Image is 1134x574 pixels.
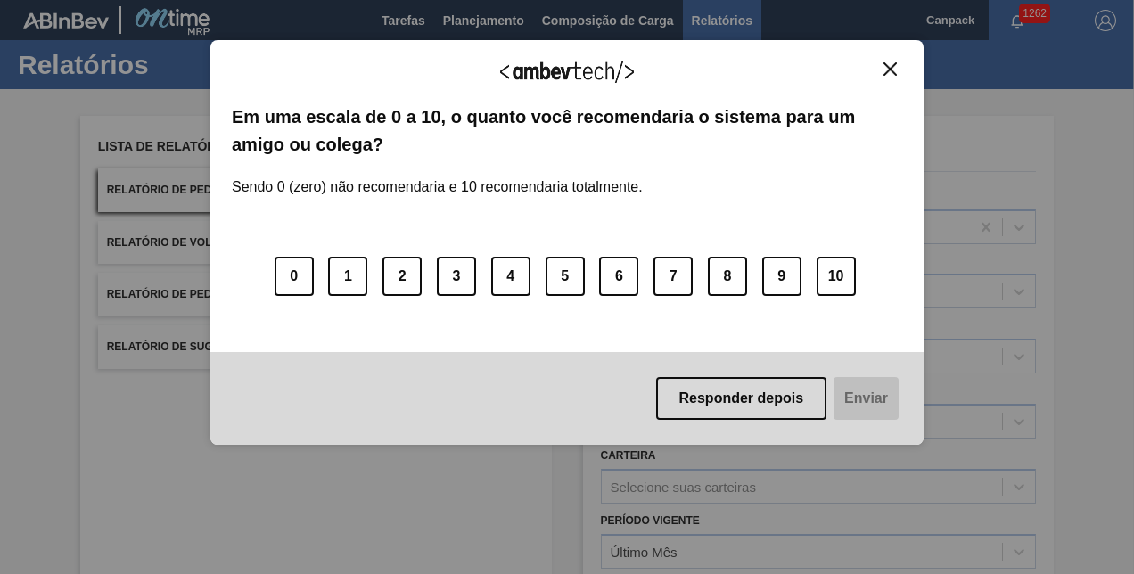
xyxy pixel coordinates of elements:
[762,257,801,296] button: 9
[500,61,634,83] img: Logo Ambevtech
[491,257,530,296] button: 4
[656,377,827,420] button: Responder depois
[653,257,693,296] button: 7
[878,61,902,77] button: Close
[275,257,314,296] button: 0
[599,257,638,296] button: 6
[328,257,367,296] button: 1
[382,257,422,296] button: 2
[232,158,643,195] label: Sendo 0 (zero) não recomendaria e 10 recomendaria totalmente.
[883,62,897,76] img: Close
[817,257,856,296] button: 10
[437,257,476,296] button: 3
[232,103,902,158] label: Em uma escala de 0 a 10, o quanto você recomendaria o sistema para um amigo ou colega?
[708,257,747,296] button: 8
[546,257,585,296] button: 5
